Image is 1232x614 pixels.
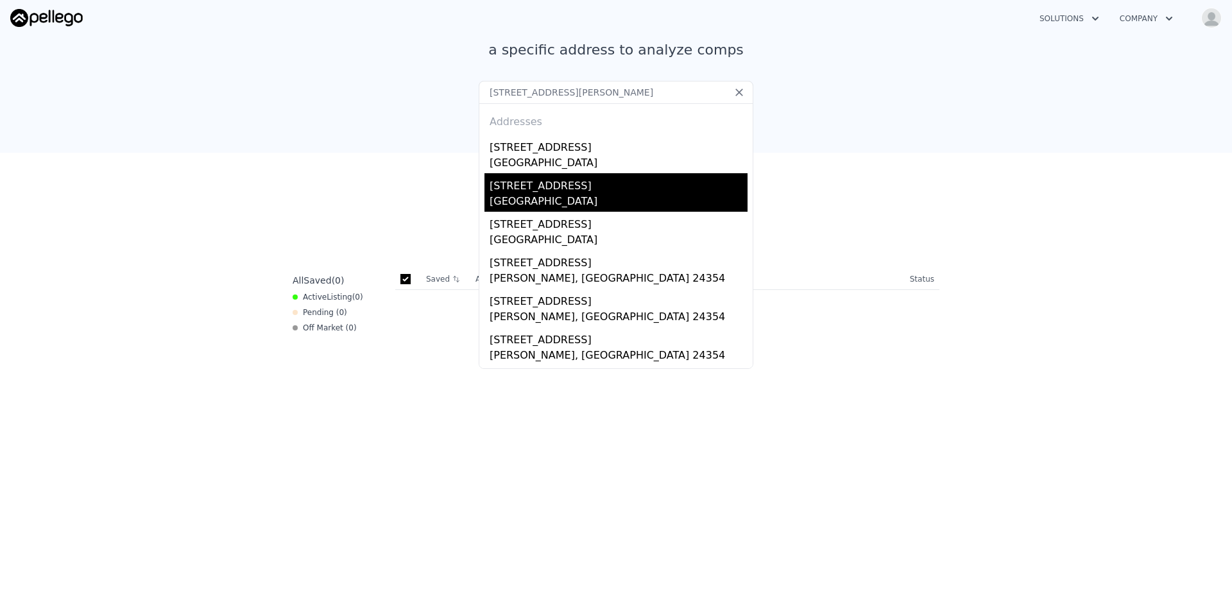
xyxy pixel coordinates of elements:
th: Saved [421,269,470,289]
div: [PERSON_NAME], [GEOGRAPHIC_DATA] 24354 [490,271,748,289]
div: [PERSON_NAME], [GEOGRAPHIC_DATA] 24354 [490,348,748,366]
div: Off Market ( 0 ) [293,323,357,333]
div: Save properties to see them here [287,227,945,248]
div: Saved Properties [287,194,945,217]
button: Solutions [1029,7,1109,30]
button: Company [1109,7,1183,30]
div: All ( 0 ) [293,274,344,287]
th: Status [905,269,939,290]
div: Pending ( 0 ) [293,307,347,318]
span: Saved [304,275,331,286]
div: [STREET_ADDRESS] [490,135,748,155]
div: [STREET_ADDRESS] [490,250,748,271]
img: Pellego [10,9,83,27]
img: avatar [1201,8,1222,28]
div: [STREET_ADDRESS] [490,366,748,386]
div: [STREET_ADDRESS] [490,289,748,309]
div: [GEOGRAPHIC_DATA] [490,194,748,212]
div: [STREET_ADDRESS] [490,327,748,348]
div: [PERSON_NAME], [GEOGRAPHIC_DATA] 24354 [490,309,748,327]
span: Listing [327,293,352,302]
div: [GEOGRAPHIC_DATA] [490,232,748,250]
th: Address [470,269,905,290]
div: Addresses [484,104,748,135]
div: Search a region to find deals or look up a specific address to analyze comps [472,18,760,60]
div: [GEOGRAPHIC_DATA] [490,155,748,173]
input: Search an address or region... [479,81,753,104]
span: Active ( 0 ) [303,292,363,302]
div: [STREET_ADDRESS] [490,173,748,194]
div: [STREET_ADDRESS] [490,212,748,232]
